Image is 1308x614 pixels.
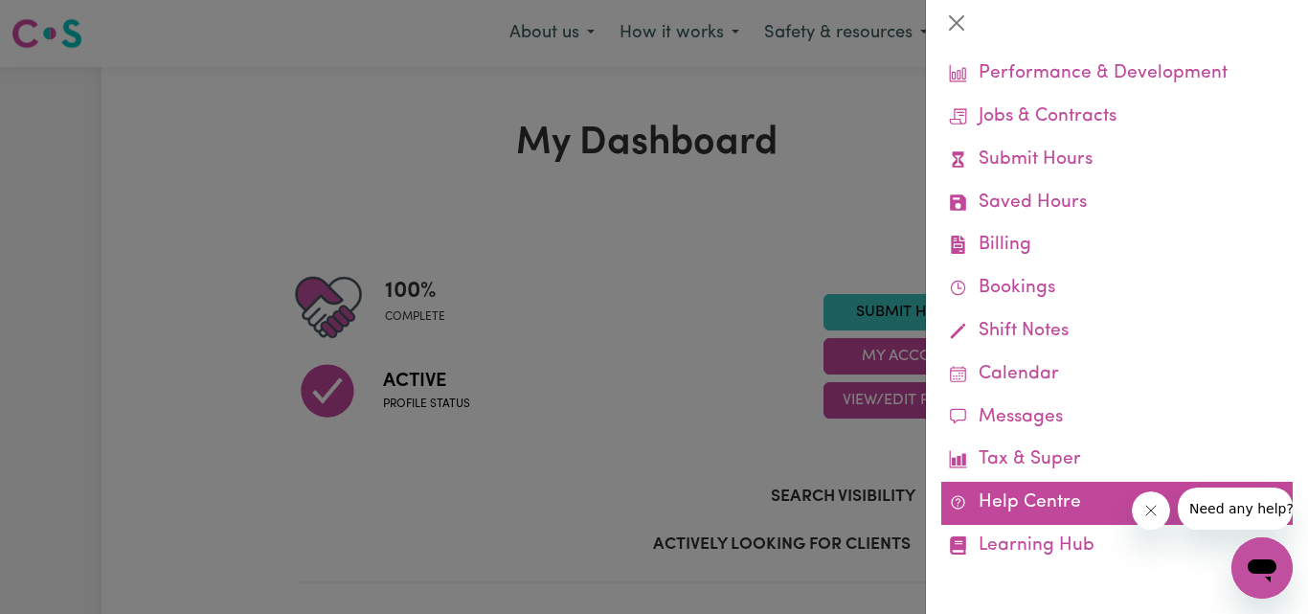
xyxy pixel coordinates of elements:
[941,525,1293,568] a: Learning Hub
[941,139,1293,182] a: Submit Hours
[941,267,1293,310] a: Bookings
[941,310,1293,353] a: Shift Notes
[11,13,116,29] span: Need any help?
[941,8,972,38] button: Close
[1178,488,1293,530] iframe: Message from company
[941,53,1293,96] a: Performance & Development
[941,482,1293,525] a: Help Centre
[941,224,1293,267] a: Billing
[941,397,1293,440] a: Messages
[941,439,1293,482] a: Tax & Super
[941,353,1293,397] a: Calendar
[941,96,1293,139] a: Jobs & Contracts
[941,182,1293,225] a: Saved Hours
[1231,537,1293,599] iframe: Button to launch messaging window
[1132,491,1170,530] iframe: Close message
